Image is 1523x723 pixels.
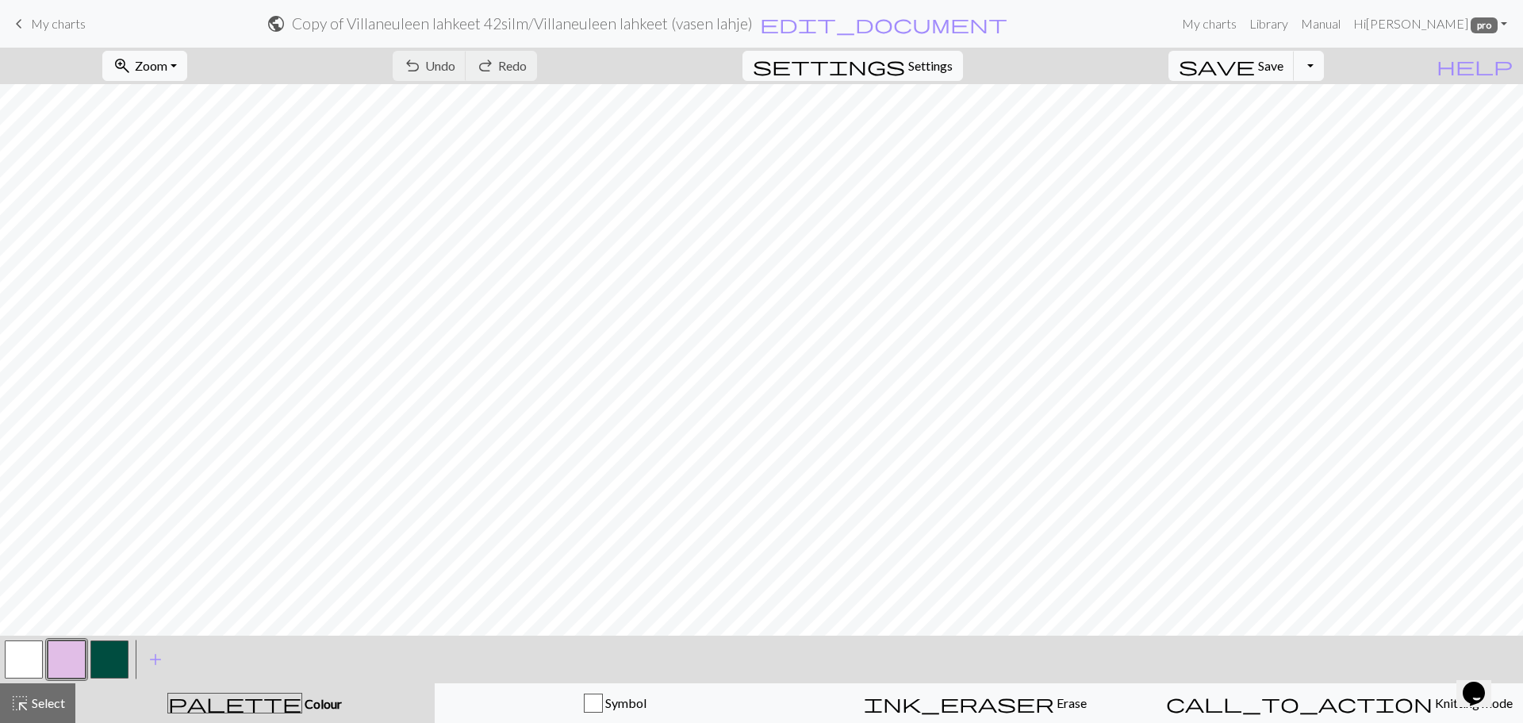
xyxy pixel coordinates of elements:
button: Symbol [435,683,796,723]
span: My charts [31,16,86,31]
span: Save [1258,58,1283,73]
span: Colour [302,696,342,711]
span: pro [1471,17,1498,33]
span: Zoom [135,58,167,73]
span: Symbol [603,695,646,710]
button: Erase [795,683,1156,723]
button: Zoom [102,51,187,81]
span: zoom_in [113,55,132,77]
span: keyboard_arrow_left [10,13,29,35]
iframe: chat widget [1456,660,1507,707]
span: highlight_alt [10,692,29,714]
button: Knitting mode [1156,683,1523,723]
span: Erase [1054,695,1087,710]
span: settings [753,55,905,77]
span: Select [29,695,65,710]
span: edit_document [760,13,1007,35]
span: Settings [908,56,953,75]
span: save [1179,55,1255,77]
button: Colour [75,683,435,723]
button: SettingsSettings [742,51,963,81]
span: Knitting mode [1433,695,1513,710]
a: Hi[PERSON_NAME] pro [1347,8,1513,40]
h2: Copy of Villaneuleen lahkeet 42silm / Villaneuleen lahkeet (vasen lahje) [292,14,753,33]
a: Library [1243,8,1295,40]
span: palette [168,692,301,714]
a: Manual [1295,8,1347,40]
span: add [146,648,165,671]
span: call_to_action [1166,692,1433,714]
button: Save [1168,51,1295,81]
a: My charts [1176,8,1243,40]
i: Settings [753,56,905,75]
a: My charts [10,10,86,37]
span: public [267,13,286,35]
span: ink_eraser [864,692,1054,714]
span: help [1437,55,1513,77]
